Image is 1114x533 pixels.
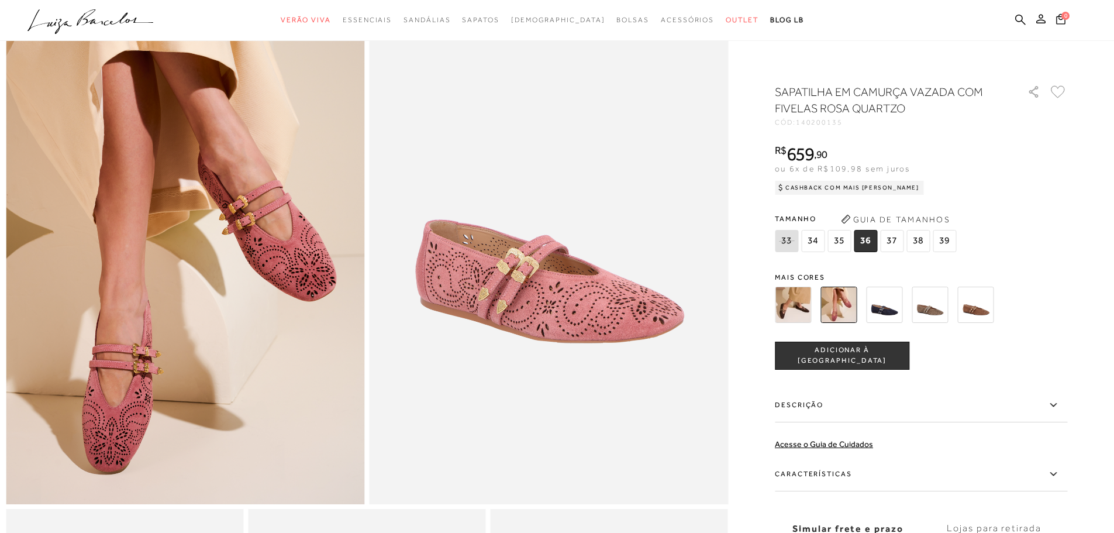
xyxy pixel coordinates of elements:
[462,9,499,31] a: categoryNavScreenReaderText
[837,210,954,229] button: Guia de Tamanhos
[775,84,994,116] h1: SAPATILHA EM CAMURÇA VAZADA COM FIVELAS ROSA QUARTZO
[281,9,331,31] a: categoryNavScreenReaderText
[775,145,787,156] i: R$
[933,230,956,252] span: 39
[616,9,649,31] a: categoryNavScreenReaderText
[787,143,814,164] span: 659
[775,119,1009,126] div: CÓD:
[775,345,909,366] span: ADICIONAR À [GEOGRAPHIC_DATA]
[511,16,605,24] span: [DEMOGRAPHIC_DATA]
[775,388,1067,422] label: Descrição
[906,230,930,252] span: 38
[775,274,1067,281] span: Mais cores
[880,230,903,252] span: 37
[912,287,948,323] img: SAPATILHA MARY JANE EM CAMURÇA BEGE FENDI COM RECORTES
[770,16,804,24] span: BLOG LB
[462,16,499,24] span: Sapatos
[1061,12,1070,20] span: 0
[801,230,825,252] span: 34
[775,287,811,323] img: SAPATILHA EM CAMURÇA VAZADA COM FIVELAS CAFÉ
[726,16,758,24] span: Outlet
[816,148,827,160] span: 90
[661,16,714,24] span: Acessórios
[616,16,649,24] span: Bolsas
[796,118,843,126] span: 140200135
[820,287,857,323] img: SAPATILHA EM CAMURÇA VAZADA COM FIVELAS ROSA QUARTZO
[775,230,798,252] span: 33
[403,16,450,24] span: Sandálias
[775,164,910,173] span: ou 6x de R$109,98 sem juros
[343,9,392,31] a: categoryNavScreenReaderText
[854,230,877,252] span: 36
[1053,13,1069,29] button: 0
[866,287,902,323] img: SAPATILHA MARY JANE EM CAMURÇA AZUL NAVAL COM RECORTES
[827,230,851,252] span: 35
[770,9,804,31] a: BLOG LB
[726,9,758,31] a: categoryNavScreenReaderText
[343,16,392,24] span: Essenciais
[511,9,605,31] a: noSubCategoriesText
[775,458,1067,491] label: Características
[957,287,994,323] img: SAPATILHA MARY JANE EM CAMURÇA CARAMELO COM RECORTES
[775,181,924,195] div: Cashback com Mais [PERSON_NAME]
[775,439,873,449] a: Acesse o Guia de Cuidados
[775,342,909,370] button: ADICIONAR À [GEOGRAPHIC_DATA]
[281,16,331,24] span: Verão Viva
[403,9,450,31] a: categoryNavScreenReaderText
[661,9,714,31] a: categoryNavScreenReaderText
[814,149,827,160] i: ,
[775,210,959,228] span: Tamanho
